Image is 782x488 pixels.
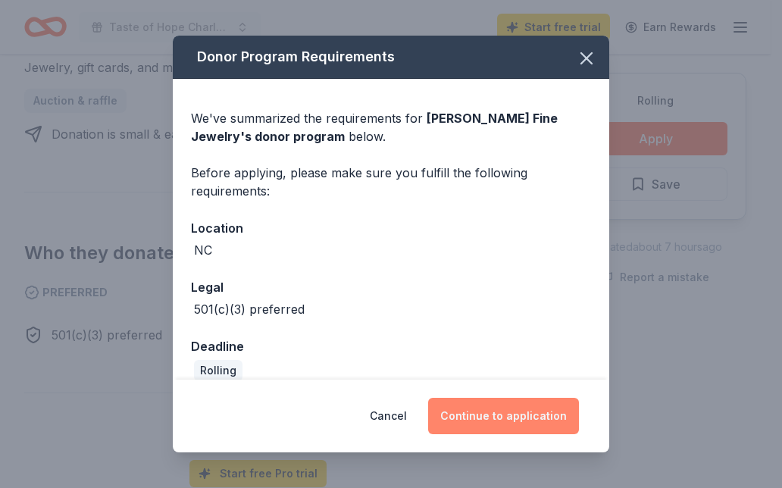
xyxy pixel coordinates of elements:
div: Rolling [194,360,242,381]
div: Donor Program Requirements [173,36,609,79]
div: Location [191,218,591,238]
div: Legal [191,277,591,297]
div: Before applying, please make sure you fulfill the following requirements: [191,164,591,200]
div: Deadline [191,336,591,356]
div: NC [194,241,212,259]
div: 501(c)(3) preferred [194,300,305,318]
button: Continue to application [428,398,579,434]
button: Cancel [370,398,407,434]
div: We've summarized the requirements for below. [191,109,591,145]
